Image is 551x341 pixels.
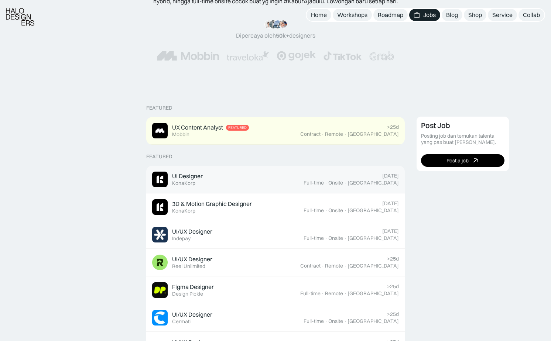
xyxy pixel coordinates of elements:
[146,193,405,221] a: Job Image3D & Motion Graphic DesignerKonaKorp[DATE]Full-time·Onsite·[GEOGRAPHIC_DATA]
[146,221,405,249] a: Job ImageUI/UX DesignerIndepay[DATE]Full-time·Onsite·[GEOGRAPHIC_DATA]
[446,158,469,164] div: Post a job
[172,311,212,318] div: UI/UX Designer
[325,180,328,186] div: ·
[228,125,247,130] div: Featured
[344,180,347,186] div: ·
[152,123,168,138] img: Job Image
[337,11,367,19] div: Workshops
[421,154,504,167] a: Post a job
[152,227,168,242] img: Job Image
[304,180,324,186] div: Full-time
[344,131,347,137] div: ·
[519,9,544,21] a: Collab
[300,263,321,269] div: Contract
[325,131,343,137] div: Remote
[328,235,343,241] div: Onsite
[321,290,324,297] div: ·
[146,166,405,193] a: Job ImageUI DesignerKonaKorp[DATE]Full-time·Onsite·[GEOGRAPHIC_DATA]
[152,255,168,270] img: Job Image
[421,121,450,130] div: Post Job
[300,131,321,137] div: Contract
[152,199,168,215] img: Job Image
[172,131,189,138] div: Mobbin
[409,9,440,21] a: Jobs
[387,283,399,290] div: >25d
[325,207,328,214] div: ·
[464,9,486,21] a: Shop
[146,276,405,304] a: Job ImageFigma DesignerDesign Pickle>25dFull-time·Remote·[GEOGRAPHIC_DATA]
[172,124,223,131] div: UX Content Analyst
[152,282,168,298] img: Job Image
[146,249,405,276] a: Job ImageUI/UX DesignerReel Unlimited>25dContract·Remote·[GEOGRAPHIC_DATA]
[307,9,331,21] a: Home
[348,263,399,269] div: [GEOGRAPHIC_DATA]
[152,172,168,187] img: Job Image
[172,255,212,263] div: UI/UX Designer
[344,207,347,214] div: ·
[373,9,408,21] a: Roadmap
[172,235,191,242] div: Indepay
[423,11,436,19] div: Jobs
[311,11,327,19] div: Home
[468,11,482,19] div: Shop
[344,235,347,241] div: ·
[333,9,372,21] a: Workshops
[325,290,343,297] div: Remote
[387,256,399,262] div: >25d
[348,131,399,137] div: [GEOGRAPHIC_DATA]
[172,291,203,297] div: Design Pickle
[172,318,191,325] div: Cermati
[442,9,462,21] a: Blog
[523,11,540,19] div: Collab
[387,124,399,130] div: >25d
[172,200,252,208] div: 3D & Motion Graphic Designer
[304,207,324,214] div: Full-time
[325,318,328,324] div: ·
[344,263,347,269] div: ·
[172,172,203,180] div: UI Designer
[172,283,214,291] div: Figma Designer
[446,11,458,19] div: Blog
[172,263,205,269] div: Reel Unlimited
[276,32,289,39] span: 50k+
[344,318,347,324] div: ·
[387,311,399,317] div: >25d
[321,131,324,137] div: ·
[146,304,405,332] a: Job ImageUI/UX DesignerCermati>25dFull-time·Onsite·[GEOGRAPHIC_DATA]
[378,11,403,19] div: Roadmap
[146,117,405,145] a: Job ImageUX Content AnalystFeaturedMobbin>25dContract·Remote·[GEOGRAPHIC_DATA]
[344,290,347,297] div: ·
[348,318,399,324] div: [GEOGRAPHIC_DATA]
[348,207,399,214] div: [GEOGRAPHIC_DATA]
[348,180,399,186] div: [GEOGRAPHIC_DATA]
[348,290,399,297] div: [GEOGRAPHIC_DATA]
[325,235,328,241] div: ·
[492,11,513,19] div: Service
[382,173,399,179] div: [DATE]
[172,180,195,186] div: KonaKorp
[382,228,399,234] div: [DATE]
[304,318,324,324] div: Full-time
[325,263,343,269] div: Remote
[236,32,315,39] div: Dipercaya oleh designers
[328,318,343,324] div: Onsite
[321,263,324,269] div: ·
[328,207,343,214] div: Onsite
[172,228,212,235] div: UI/UX Designer
[421,133,504,145] div: Posting job dan temukan talenta yang pas buat [PERSON_NAME].
[152,310,168,325] img: Job Image
[348,235,399,241] div: [GEOGRAPHIC_DATA]
[146,105,172,111] div: Featured
[382,200,399,207] div: [DATE]
[146,154,172,160] div: Featured
[304,235,324,241] div: Full-time
[172,208,195,214] div: KonaKorp
[300,290,321,297] div: Full-time
[488,9,517,21] a: Service
[328,180,343,186] div: Onsite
